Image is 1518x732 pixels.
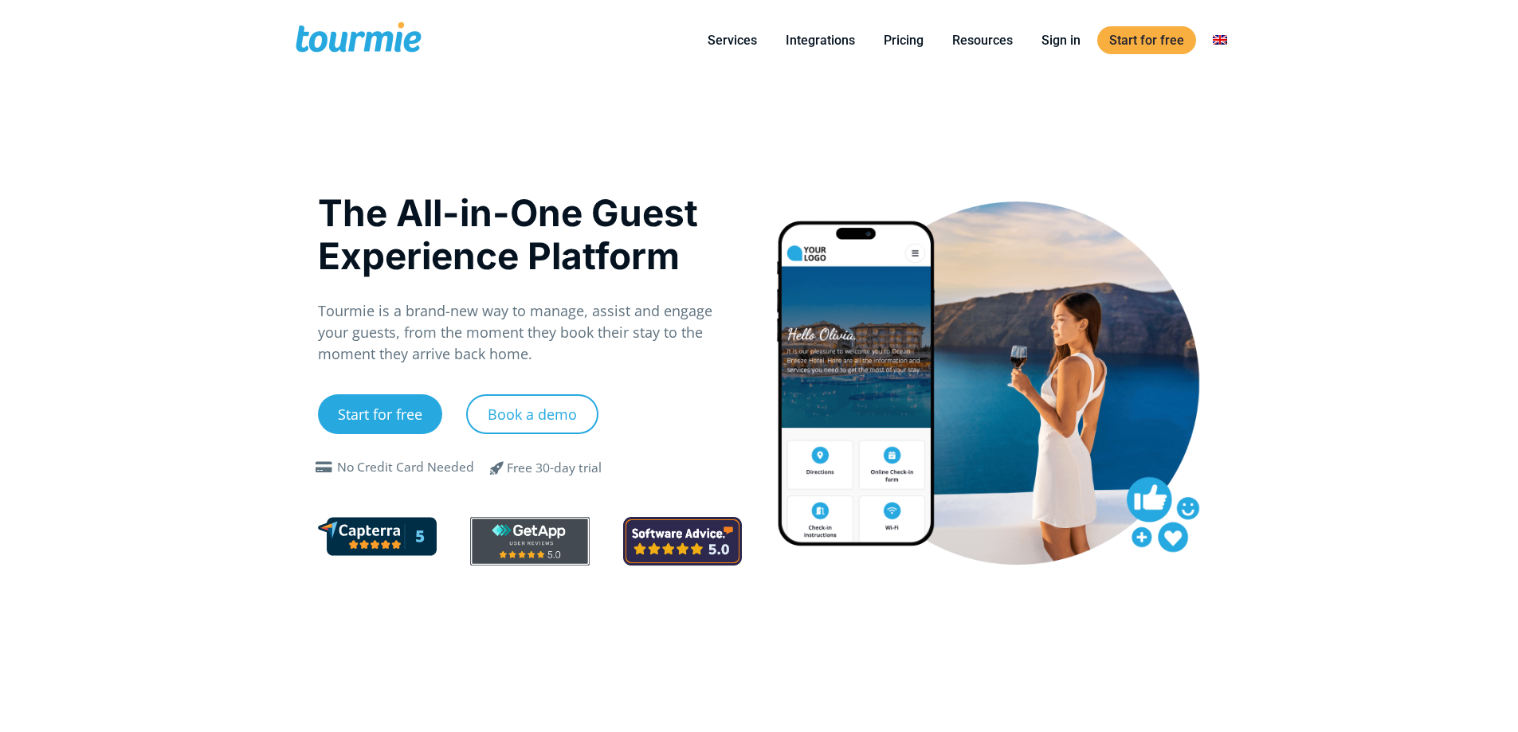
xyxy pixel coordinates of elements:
[940,30,1025,50] a: Resources
[312,461,337,474] span: 
[507,459,602,478] div: Free 30-day trial
[478,458,516,477] span: 
[318,300,743,365] p: Tourmie is a brand-new way to manage, assist and engage your guests, from the moment they book th...
[774,30,867,50] a: Integrations
[1201,30,1239,50] a: Switch to
[318,191,743,277] h1: The All-in-One Guest Experience Platform
[466,394,598,434] a: Book a demo
[696,30,769,50] a: Services
[1097,26,1196,54] a: Start for free
[872,30,936,50] a: Pricing
[318,394,442,434] a: Start for free
[337,458,474,477] div: No Credit Card Needed
[1030,30,1092,50] a: Sign in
